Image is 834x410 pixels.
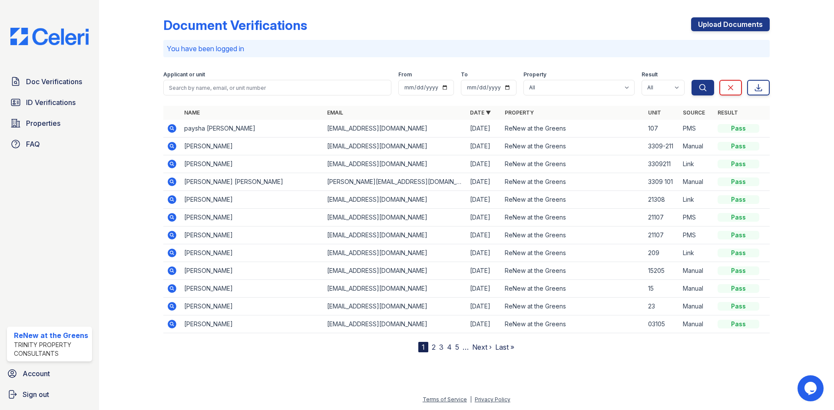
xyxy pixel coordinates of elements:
div: Pass [718,249,759,257]
a: Next › [472,343,492,351]
td: 3309 101 [645,173,679,191]
td: [EMAIL_ADDRESS][DOMAIN_NAME] [324,244,467,262]
a: Privacy Policy [475,396,510,403]
div: Pass [718,231,759,239]
button: Sign out [3,386,96,403]
a: 2 [432,343,436,351]
td: [DATE] [467,315,501,333]
a: Property [505,109,534,116]
td: [PERSON_NAME] [PERSON_NAME] [181,173,324,191]
p: You have been logged in [167,43,766,54]
span: ID Verifications [26,97,76,108]
div: ReNew at the Greens [14,330,89,341]
span: Sign out [23,389,49,400]
td: 21107 [645,209,679,226]
a: 3 [439,343,443,351]
td: [PERSON_NAME][EMAIL_ADDRESS][DOMAIN_NAME] [324,173,467,191]
div: Pass [718,142,759,151]
td: ReNew at the Greens [501,191,644,209]
td: [EMAIL_ADDRESS][DOMAIN_NAME] [324,155,467,173]
td: Manual [679,315,714,333]
a: Upload Documents [691,17,770,31]
a: Last » [495,343,514,351]
label: Result [642,71,658,78]
td: [PERSON_NAME] [181,262,324,280]
td: Link [679,244,714,262]
td: [DATE] [467,262,501,280]
td: [EMAIL_ADDRESS][DOMAIN_NAME] [324,298,467,315]
td: [PERSON_NAME] [181,315,324,333]
td: [DATE] [467,298,501,315]
a: Email [327,109,343,116]
span: Properties [26,118,60,128]
td: ReNew at the Greens [501,138,644,155]
td: [DATE] [467,155,501,173]
td: Manual [679,138,714,155]
td: 15205 [645,262,679,280]
a: Date ▼ [470,109,491,116]
div: 1 [418,342,428,352]
div: Pass [718,302,759,311]
td: [DATE] [467,226,501,244]
td: ReNew at the Greens [501,280,644,298]
input: Search by name, email, or unit number [163,80,391,95]
td: 03105 [645,315,679,333]
td: ReNew at the Greens [501,120,644,138]
td: 15 [645,280,679,298]
iframe: chat widget [798,375,825,401]
td: [EMAIL_ADDRESS][DOMAIN_NAME] [324,138,467,155]
a: Result [718,109,738,116]
td: PMS [679,226,714,244]
td: [PERSON_NAME] [181,155,324,173]
td: 3309-211 [645,138,679,155]
td: [EMAIL_ADDRESS][DOMAIN_NAME] [324,226,467,244]
div: Trinity Property Consultants [14,341,89,358]
td: Link [679,191,714,209]
td: Manual [679,280,714,298]
td: [EMAIL_ADDRESS][DOMAIN_NAME] [324,120,467,138]
td: 21107 [645,226,679,244]
label: Property [523,71,546,78]
td: [PERSON_NAME] [181,280,324,298]
a: ID Verifications [7,94,92,111]
div: | [470,396,472,403]
td: ReNew at the Greens [501,244,644,262]
label: To [461,71,468,78]
td: [DATE] [467,120,501,138]
td: [DATE] [467,244,501,262]
td: Manual [679,298,714,315]
td: Link [679,155,714,173]
span: Doc Verifications [26,76,82,87]
td: PMS [679,209,714,226]
td: [EMAIL_ADDRESS][DOMAIN_NAME] [324,209,467,226]
img: CE_Logo_Blue-a8612792a0a2168367f1c8372b55b34899dd931a85d93a1a3d3e32e68fde9ad4.png [3,28,96,45]
td: [DATE] [467,280,501,298]
div: Pass [718,213,759,222]
div: Pass [718,266,759,275]
td: Manual [679,262,714,280]
div: Pass [718,320,759,328]
td: [PERSON_NAME] [181,298,324,315]
div: Pass [718,160,759,168]
td: PMS [679,120,714,138]
td: 21308 [645,191,679,209]
td: 23 [645,298,679,315]
td: ReNew at the Greens [501,298,644,315]
label: From [398,71,412,78]
td: [EMAIL_ADDRESS][DOMAIN_NAME] [324,262,467,280]
span: … [463,342,469,352]
a: Account [3,365,96,382]
a: 4 [447,343,452,351]
td: [EMAIL_ADDRESS][DOMAIN_NAME] [324,280,467,298]
td: ReNew at the Greens [501,173,644,191]
div: Pass [718,284,759,293]
td: [DATE] [467,209,501,226]
td: ReNew at the Greens [501,209,644,226]
td: [PERSON_NAME] [181,244,324,262]
td: 107 [645,120,679,138]
td: 3309211 [645,155,679,173]
span: Account [23,368,50,379]
a: Doc Verifications [7,73,92,90]
td: [DATE] [467,173,501,191]
a: Terms of Service [423,396,467,403]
